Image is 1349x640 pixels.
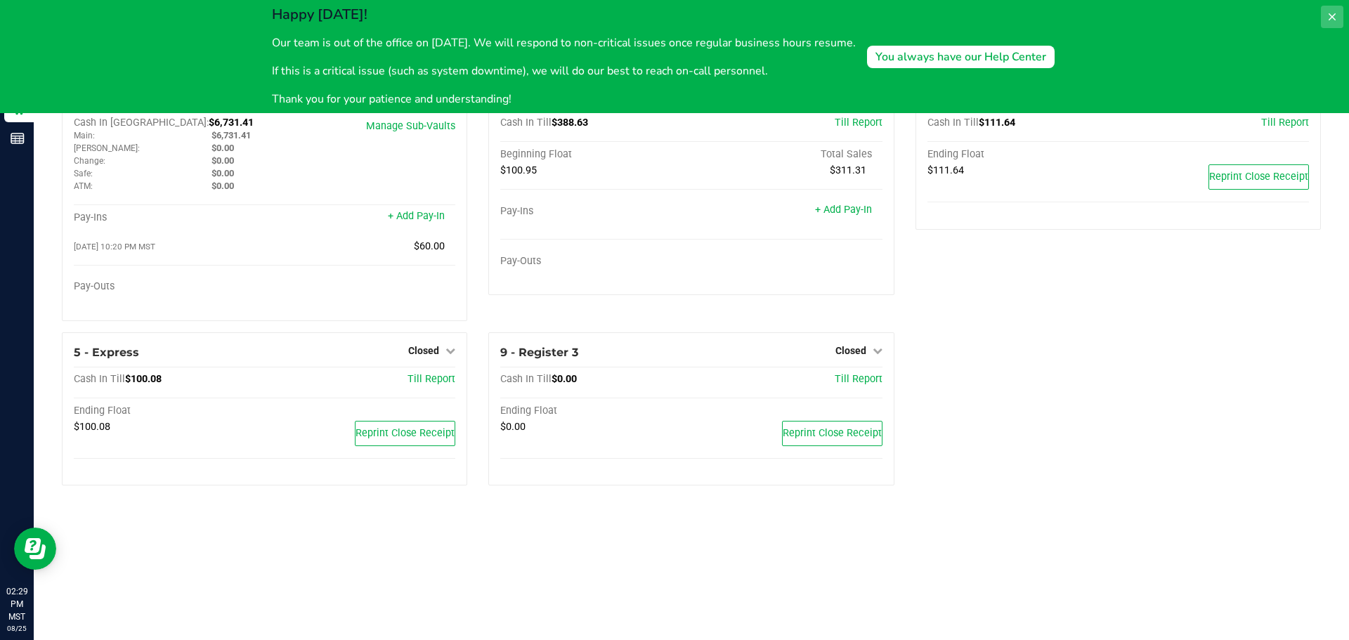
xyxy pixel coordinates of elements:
[500,255,691,268] div: Pay-Outs
[74,421,110,433] span: $100.08
[500,405,691,417] div: Ending Float
[272,91,856,107] p: Thank you for your patience and understanding!
[835,345,866,356] span: Closed
[272,34,856,51] p: Our team is out of the office on [DATE]. We will respond to non-critical issues once regular busi...
[6,585,27,623] p: 02:29 PM MST
[927,117,979,129] span: Cash In Till
[211,143,234,153] span: $0.00
[500,205,691,218] div: Pay-Ins
[830,164,866,176] span: $311.31
[125,373,162,385] span: $100.08
[1261,117,1309,129] a: Till Report
[500,346,578,359] span: 9 - Register 3
[782,421,882,446] button: Reprint Close Receipt
[875,48,1046,65] div: You always have our Help Center
[414,240,445,252] span: $60.00
[408,345,439,356] span: Closed
[500,164,537,176] span: $100.95
[1209,171,1308,183] span: Reprint Close Receipt
[209,117,254,129] span: $6,731.41
[927,148,1119,161] div: Ending Float
[211,181,234,191] span: $0.00
[552,117,588,129] span: $388.63
[815,204,872,216] a: + Add Pay-In
[74,373,125,385] span: Cash In Till
[355,421,455,446] button: Reprint Close Receipt
[366,120,455,132] a: Manage Sub-Vaults
[927,164,964,176] span: $111.64
[272,63,856,79] p: If this is a critical issue (such as system downtime), we will do our best to reach on-call perso...
[1208,164,1309,190] button: Reprint Close Receipt
[691,148,882,161] div: Total Sales
[388,210,445,222] a: + Add Pay-In
[408,373,455,385] a: Till Report
[500,117,552,129] span: Cash In Till
[211,130,251,141] span: $6,731.41
[74,211,265,224] div: Pay-Ins
[500,421,526,433] span: $0.00
[74,242,155,252] span: [DATE] 10:20 PM MST
[74,131,95,141] span: Main:
[74,169,93,178] span: Safe:
[835,117,882,129] a: Till Report
[14,528,56,570] iframe: Resource center
[783,427,882,439] span: Reprint Close Receipt
[211,168,234,178] span: $0.00
[272,6,856,23] h2: Happy [DATE]!
[6,623,27,634] p: 08/25
[11,131,25,145] inline-svg: Reports
[356,427,455,439] span: Reprint Close Receipt
[835,373,882,385] a: Till Report
[74,280,265,293] div: Pay-Outs
[74,143,140,153] span: [PERSON_NAME]:
[74,346,139,359] span: 5 - Express
[500,148,691,161] div: Beginning Float
[74,181,93,191] span: ATM:
[211,155,234,166] span: $0.00
[500,373,552,385] span: Cash In Till
[979,117,1015,129] span: $111.64
[74,156,105,166] span: Change:
[74,405,265,417] div: Ending Float
[552,373,577,385] span: $0.00
[74,117,209,129] span: Cash In [GEOGRAPHIC_DATA]:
